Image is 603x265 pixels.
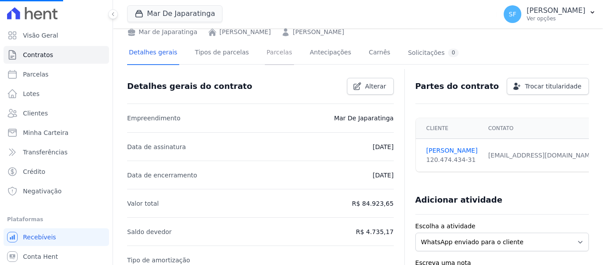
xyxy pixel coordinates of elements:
span: SF [509,11,516,17]
h3: Partes do contrato [415,81,499,92]
h3: Detalhes gerais do contrato [127,81,252,92]
a: Parcelas [265,42,294,65]
span: Parcelas [23,70,49,79]
button: SF [PERSON_NAME] Ver opções [497,2,603,27]
a: Trocar titularidade [507,78,589,95]
p: Data de encerramento [127,170,197,181]
span: Transferências [23,148,68,157]
p: [DATE] [373,142,393,152]
a: Contratos [4,46,109,64]
a: Detalhes gerais [127,42,179,65]
label: Escolha a atividade [415,222,589,231]
a: Negativação [4,182,109,200]
p: Valor total [127,198,159,209]
a: Solicitações0 [406,42,460,65]
p: [PERSON_NAME] [527,6,585,15]
a: Parcelas [4,65,109,83]
h3: Adicionar atividade [415,195,502,205]
a: Alterar [347,78,394,95]
span: Recebíveis [23,233,56,242]
span: Conta Hent [23,252,58,261]
div: Plataformas [7,214,106,225]
a: Carnês [367,42,392,65]
div: 0 [448,49,459,57]
a: Antecipações [308,42,353,65]
span: Lotes [23,89,40,98]
span: Contratos [23,50,53,59]
span: Negativação [23,187,62,196]
span: Alterar [365,82,386,91]
p: Ver opções [527,15,585,22]
span: Crédito [23,167,45,176]
button: Mar De Japaratinga [127,5,222,22]
a: [PERSON_NAME] [426,146,478,155]
p: R$ 4.735,17 [356,227,393,237]
div: 120.474.434-31 [426,155,478,165]
th: Contato [483,118,602,139]
div: [EMAIL_ADDRESS][DOMAIN_NAME] [488,151,596,160]
p: Mar De Japaratinga [334,113,394,123]
a: [PERSON_NAME] [293,27,344,37]
a: Visão Geral [4,27,109,44]
a: Tipos de parcelas [193,42,251,65]
p: R$ 84.923,65 [352,198,393,209]
span: Clientes [23,109,48,118]
a: Lotes [4,85,109,103]
a: Crédito [4,163,109,181]
p: Saldo devedor [127,227,172,237]
a: Transferências [4,143,109,161]
a: Recebíveis [4,228,109,246]
div: Solicitações [408,49,459,57]
div: Mar de Japaratinga [127,27,197,37]
span: Visão Geral [23,31,58,40]
a: Clientes [4,104,109,122]
span: Trocar titularidade [525,82,581,91]
span: Minha Carteira [23,128,68,137]
a: Minha Carteira [4,124,109,142]
p: [DATE] [373,170,393,181]
th: Cliente [416,118,483,139]
a: [PERSON_NAME] [219,27,271,37]
p: Empreendimento [127,113,181,123]
p: Data de assinatura [127,142,186,152]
